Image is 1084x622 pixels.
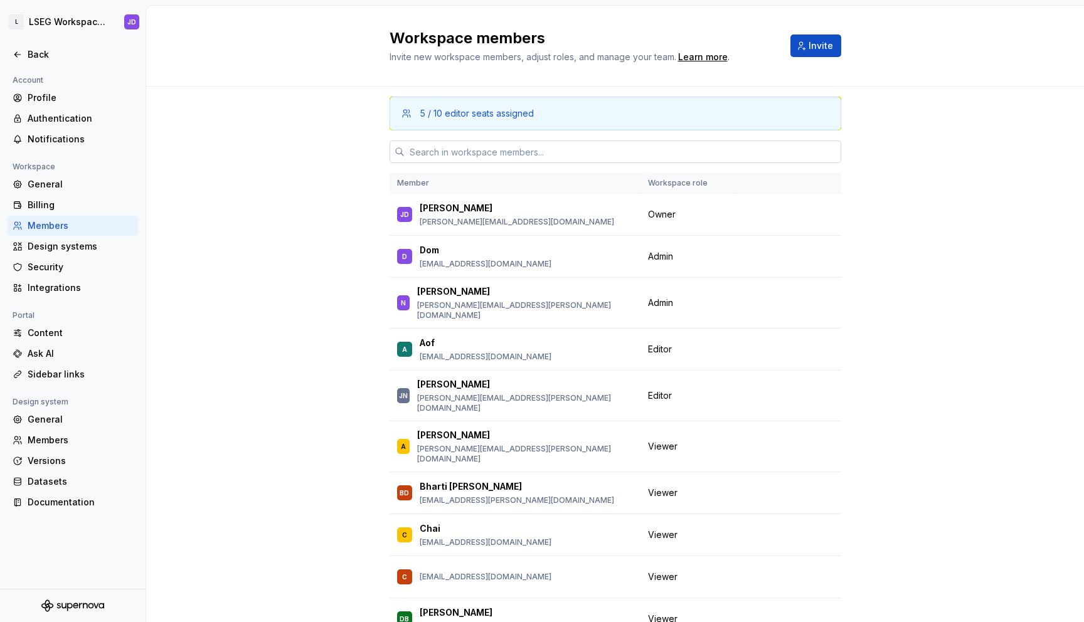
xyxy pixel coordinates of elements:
a: Security [8,257,138,277]
p: [PERSON_NAME][EMAIL_ADDRESS][DOMAIN_NAME] [420,217,614,227]
span: Editor [648,389,672,402]
span: Owner [648,208,676,221]
a: General [8,409,138,430]
span: Viewer [648,440,677,453]
div: General [28,178,133,191]
div: Members [28,219,133,232]
div: A [401,440,406,453]
div: Profile [28,92,133,104]
a: Notifications [8,129,138,149]
svg: Supernova Logo [41,599,104,612]
button: Invite [790,34,841,57]
div: Datasets [28,475,133,488]
th: Workspace role [640,173,736,194]
a: Members [8,430,138,450]
div: BD [400,487,409,499]
a: Sidebar links [8,364,138,384]
a: General [8,174,138,194]
p: Dom [420,244,439,256]
span: Viewer [648,571,677,583]
th: Member [390,173,640,194]
p: Chai [420,522,440,535]
p: [EMAIL_ADDRESS][DOMAIN_NAME] [420,259,551,269]
a: Ask AI [8,344,138,364]
div: Documentation [28,496,133,509]
div: Members [28,434,133,446]
input: Search in workspace members... [405,140,841,163]
div: Design systems [28,240,133,253]
a: Versions [8,451,138,471]
div: JD [400,208,409,221]
p: [PERSON_NAME] [420,202,492,214]
span: Admin [648,250,673,263]
div: Sidebar links [28,368,133,381]
a: Members [8,216,138,236]
div: Integrations [28,282,133,294]
div: JD [127,17,136,27]
a: Documentation [8,492,138,512]
p: [PERSON_NAME] [420,606,492,619]
button: LLSEG Workspace Design SystemJD [3,8,143,36]
p: [PERSON_NAME][EMAIL_ADDRESS][PERSON_NAME][DOMAIN_NAME] [417,444,633,464]
div: C [402,529,407,541]
p: [PERSON_NAME][EMAIL_ADDRESS][PERSON_NAME][DOMAIN_NAME] [417,393,633,413]
span: Invite [809,40,833,52]
div: Back [28,48,133,61]
a: Integrations [8,278,138,298]
span: Viewer [648,487,677,499]
div: Notifications [28,133,133,145]
p: [PERSON_NAME] [417,378,490,391]
p: [EMAIL_ADDRESS][DOMAIN_NAME] [420,572,551,582]
div: Ask AI [28,347,133,360]
a: Design systems [8,236,138,256]
p: [PERSON_NAME] [417,429,490,441]
a: Content [8,323,138,343]
div: General [28,413,133,426]
div: JN [399,389,408,402]
div: 5 / 10 editor seats assigned [420,107,534,120]
div: LSEG Workspace Design System [29,16,109,28]
div: N [401,297,406,309]
div: Workspace [8,159,60,174]
a: Authentication [8,108,138,129]
p: [PERSON_NAME][EMAIL_ADDRESS][PERSON_NAME][DOMAIN_NAME] [417,300,633,320]
p: Aof [420,337,435,349]
span: Editor [648,343,672,356]
a: Learn more [678,51,728,63]
p: Bharti [PERSON_NAME] [420,480,522,493]
div: Versions [28,455,133,467]
span: Viewer [648,529,677,541]
a: Datasets [8,472,138,492]
div: L [9,14,24,29]
a: Back [8,45,138,65]
div: Content [28,327,133,339]
div: D [402,250,407,263]
p: [EMAIL_ADDRESS][PERSON_NAME][DOMAIN_NAME] [420,495,614,505]
a: Billing [8,195,138,215]
div: Design system [8,394,73,409]
div: C [402,571,407,583]
div: Billing [28,199,133,211]
a: Profile [8,88,138,108]
p: [PERSON_NAME] [417,285,490,298]
div: Authentication [28,112,133,125]
span: Admin [648,297,673,309]
span: Invite new workspace members, adjust roles, and manage your team. [390,51,676,62]
p: [EMAIL_ADDRESS][DOMAIN_NAME] [420,352,551,362]
div: Portal [8,308,40,323]
span: . [676,53,730,62]
div: Security [28,261,133,273]
h2: Workspace members [390,28,775,48]
div: A [402,343,407,356]
div: Account [8,73,48,88]
p: [EMAIL_ADDRESS][DOMAIN_NAME] [420,537,551,547]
